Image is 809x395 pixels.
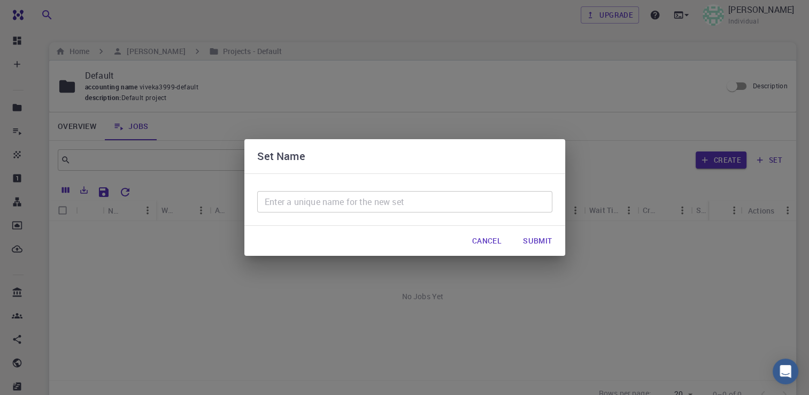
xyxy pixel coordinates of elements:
button: Cancel [464,230,510,252]
h6: Set Name [257,148,305,165]
div: Open Intercom Messenger [773,359,798,384]
input: Enter a unique name for the new set [257,191,552,212]
button: Submit [514,230,560,252]
span: Support [21,7,60,17]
